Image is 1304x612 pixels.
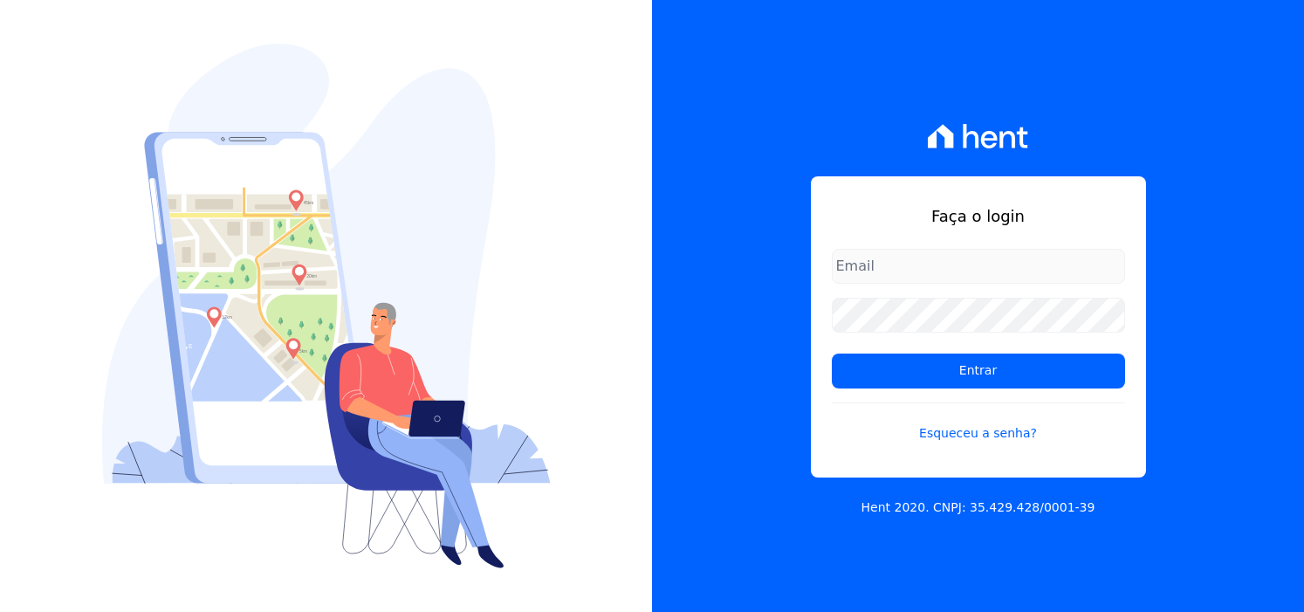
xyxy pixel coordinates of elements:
[832,354,1125,389] input: Entrar
[832,249,1125,284] input: Email
[861,499,1095,517] p: Hent 2020. CNPJ: 35.429.428/0001-39
[102,44,551,568] img: Login
[832,204,1125,228] h1: Faça o login
[832,402,1125,443] a: Esqueceu a senha?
